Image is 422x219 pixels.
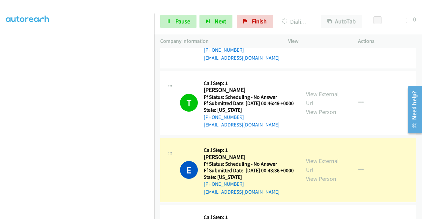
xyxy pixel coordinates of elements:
a: [PHONE_NUMBER] [204,47,244,53]
h5: State: [US_STATE] [204,174,294,180]
div: Delay between calls (in seconds) [377,18,407,23]
a: [PHONE_NUMBER] [204,114,244,120]
a: [EMAIL_ADDRESS][DOMAIN_NAME] [204,55,280,61]
span: Next [215,17,226,25]
button: Next [199,15,232,28]
h5: Call Step: 1 [204,80,294,87]
a: [EMAIL_ADDRESS][DOMAIN_NAME] [204,122,280,128]
h5: Ff Submitted Date: [DATE] 00:43:36 +0000 [204,167,294,174]
a: Finish [237,15,273,28]
h5: State: [US_STATE] [204,107,294,113]
h1: T [180,94,198,112]
a: View Person [306,108,336,116]
a: View External Url [306,157,339,174]
a: [PHONE_NUMBER] [204,181,244,187]
h1: E [180,161,198,179]
h5: Call Step: 1 [204,147,294,153]
div: 0 [413,15,416,24]
p: View [288,37,346,45]
a: [EMAIL_ADDRESS][DOMAIN_NAME] [204,189,280,195]
a: View External Url [306,90,339,107]
p: Company Information [160,37,276,45]
p: Dialing [PERSON_NAME] [282,17,309,26]
h5: Ff Status: Scheduling - No Answer [204,94,294,100]
h2: [PERSON_NAME] [204,86,292,94]
span: Finish [252,17,267,25]
h5: Ff Status: Scheduling - No Answer [204,161,294,167]
span: Pause [175,17,190,25]
a: View Person [306,175,336,182]
h2: [PERSON_NAME] [204,153,292,161]
a: Pause [160,15,196,28]
iframe: Resource Center [403,83,422,136]
h5: Ff Submitted Date: [DATE] 00:46:49 +0000 [204,100,294,107]
button: AutoTab [321,15,362,28]
p: Actions [358,37,416,45]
